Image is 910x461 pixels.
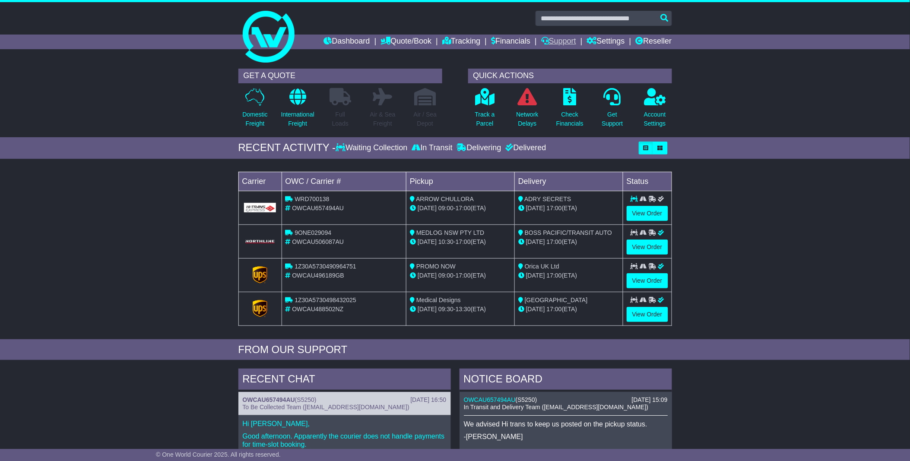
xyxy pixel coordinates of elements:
span: PROMO NOW [416,263,456,270]
a: Quote/Book [380,35,431,49]
div: - (ETA) [410,271,511,280]
a: View Order [627,206,668,221]
span: 17:00 [456,238,471,245]
span: 13:30 [456,306,471,313]
p: Check Financials [556,110,583,128]
span: MEDLOG NSW PTY LTD [416,229,484,236]
div: (ETA) [518,237,619,246]
a: Financials [491,35,530,49]
a: NetworkDelays [516,88,539,133]
p: Full Loads [330,110,351,128]
div: - (ETA) [410,204,511,213]
a: GetSupport [601,88,623,133]
div: Delivered [504,143,546,153]
div: FROM OUR SUPPORT [238,344,672,356]
img: GetCarrierServiceLogo [244,239,276,244]
img: GetCarrierServiceLogo [253,300,267,317]
span: [DATE] [526,238,545,245]
span: OWCAU496189GB [292,272,344,279]
span: 17:00 [456,205,471,212]
div: ( ) [243,396,447,404]
span: 17:00 [547,272,562,279]
td: OWC / Carrier # [282,172,406,191]
span: 17:00 [547,238,562,245]
div: NOTICE BOARD [460,369,672,392]
span: 1Z30A5730498432025 [295,297,356,303]
p: Network Delays [516,110,538,128]
td: Status [623,172,672,191]
span: 17:00 [547,205,562,212]
span: S5250 [297,396,314,403]
span: 09:30 [438,306,453,313]
div: RECENT CHAT [238,369,451,392]
span: [DATE] [526,306,545,313]
p: Air & Sea Freight [370,110,396,128]
a: AccountSettings [644,88,666,133]
span: [DATE] [418,306,437,313]
div: GET A QUOTE [238,69,442,83]
a: Track aParcel [475,88,495,133]
td: Pickup [406,172,515,191]
div: [DATE] 16:50 [410,396,446,404]
span: [DATE] [526,205,545,212]
img: GetCarrierServiceLogo [244,203,276,212]
span: BOSS PACIFIC/TRANSIT AUTO [525,229,612,236]
span: [DATE] [418,272,437,279]
div: RECENT ACTIVITY - [238,142,336,154]
a: CheckFinancials [556,88,584,133]
span: [DATE] [418,238,437,245]
span: 1Z30A5730490964751 [295,263,356,270]
a: Reseller [635,35,672,49]
span: In Transit and Delivery Team ([EMAIL_ADDRESS][DOMAIN_NAME]) [464,404,649,410]
span: OWCAU657494AU [292,205,344,212]
span: 09:00 [438,272,453,279]
a: Dashboard [324,35,370,49]
p: We advised Hi trans to keep us posted on the pickup status. [464,420,668,428]
p: Domestic Freight [242,110,267,128]
div: Delivering [455,143,504,153]
span: OWCAU506087AU [292,238,344,245]
a: OWCAU657494AU [243,396,295,403]
span: OWCAU488502NZ [292,306,343,313]
p: Hi [PERSON_NAME], [243,420,447,428]
div: (ETA) [518,271,619,280]
a: View Order [627,273,668,288]
span: [DATE] [418,205,437,212]
p: Get Support [602,110,623,128]
p: International Freight [281,110,314,128]
div: Waiting Collection [336,143,409,153]
span: S5250 [517,396,535,403]
span: Medical Designs [416,297,461,303]
div: QUICK ACTIONS [468,69,672,83]
div: (ETA) [518,305,619,314]
a: InternationalFreight [281,88,315,133]
span: WRD700138 [295,196,329,202]
a: Settings [587,35,625,49]
span: 9ONE029094 [295,229,331,236]
a: Support [541,35,576,49]
td: Delivery [514,172,623,191]
p: Good afternoon. Apparently the courier does not handle payments for time-slot booking. [243,432,447,448]
p: Air / Sea Depot [414,110,437,128]
span: ARROW CHULLORA [416,196,474,202]
span: © One World Courier 2025. All rights reserved. [156,451,281,458]
a: View Order [627,240,668,255]
a: OWCAU657494AU [464,396,516,403]
span: ADRY SECRETS [524,196,571,202]
div: In Transit [410,143,455,153]
span: Orica UK Ltd [525,263,559,270]
a: Tracking [442,35,480,49]
p: Account Settings [644,110,666,128]
span: To Be Collected Team ([EMAIL_ADDRESS][DOMAIN_NAME]) [243,404,409,410]
div: - (ETA) [410,237,511,246]
p: -[PERSON_NAME] [464,433,668,441]
a: View Order [627,307,668,322]
span: 09:00 [438,205,453,212]
div: (ETA) [518,204,619,213]
div: [DATE] 15:09 [631,396,667,404]
span: 17:00 [456,272,471,279]
span: [GEOGRAPHIC_DATA] [525,297,588,303]
img: GetCarrierServiceLogo [253,266,267,284]
p: Track a Parcel [475,110,495,128]
span: 10:30 [438,238,453,245]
